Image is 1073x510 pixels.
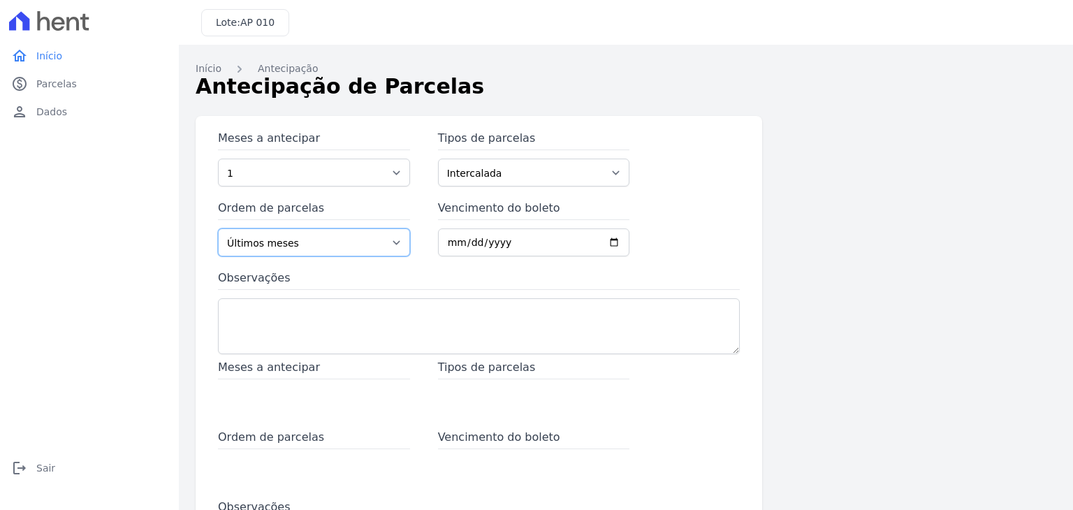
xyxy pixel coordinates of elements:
a: Antecipação [258,61,318,76]
i: home [11,48,28,64]
span: Sair [36,461,55,475]
label: Vencimento do boleto [438,200,630,220]
a: paidParcelas [6,70,173,98]
span: Vencimento do boleto [438,429,630,449]
i: person [11,103,28,120]
span: Meses a antecipar [218,359,410,379]
a: Início [196,61,221,76]
h1: Antecipação de Parcelas [196,71,1056,102]
a: logoutSair [6,454,173,482]
label: Tipos de parcelas [438,130,630,150]
nav: Breadcrumb [196,61,1056,76]
i: paid [11,75,28,92]
a: homeInício [6,42,173,70]
span: AP 010 [240,17,275,28]
span: Dados [36,105,67,119]
label: Observações [218,270,740,290]
i: logout [11,460,28,476]
label: Meses a antecipar [218,130,410,150]
a: personDados [6,98,173,126]
span: Parcelas [36,77,77,91]
span: Início [36,49,62,63]
h3: Lote: [216,15,275,30]
label: Ordem de parcelas [218,200,410,220]
span: Tipos de parcelas [438,359,630,379]
span: Ordem de parcelas [218,429,410,449]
